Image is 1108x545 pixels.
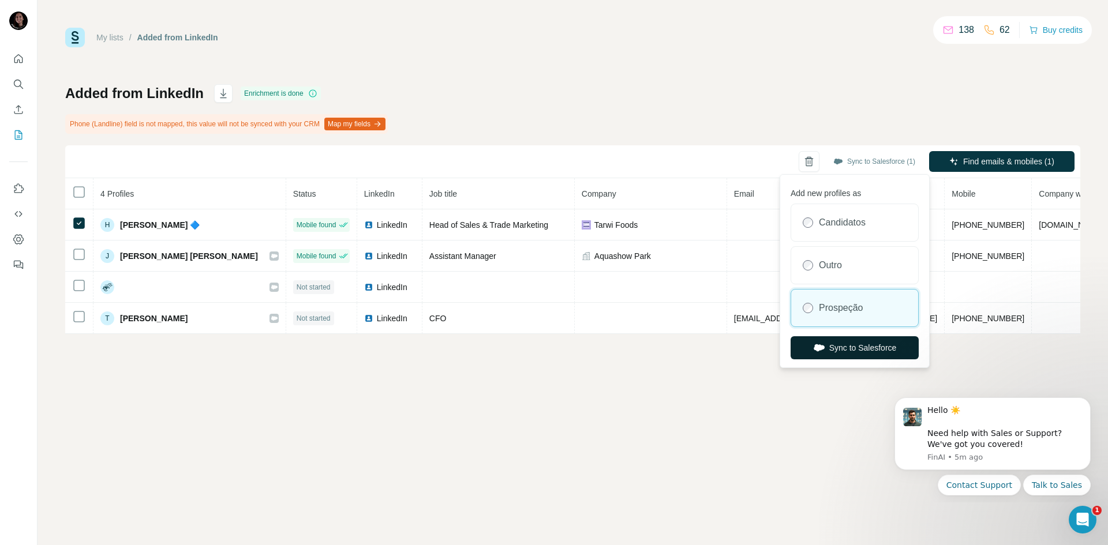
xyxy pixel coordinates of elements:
[120,313,188,324] span: [PERSON_NAME]
[65,28,85,47] img: Surfe Logo
[377,281,407,293] span: LinkedIn
[100,311,114,325] div: T
[819,258,842,272] label: Outro
[297,251,336,261] span: Mobile found
[952,189,975,198] span: Mobile
[819,216,866,230] label: Candidatos
[297,220,336,230] span: Mobile found
[429,251,496,261] span: Assistant Manager
[377,219,407,231] span: LinkedIn
[297,313,331,324] span: Not started
[137,32,218,43] div: Added from LinkedIn
[582,220,591,230] img: company-logo
[1000,23,1010,37] p: 62
[791,336,919,359] button: Sync to Salesforce
[324,118,385,130] button: Map my fields
[100,189,134,198] span: 4 Profiles
[877,387,1108,502] iframe: Intercom notifications message
[959,23,974,37] p: 138
[65,84,204,103] h1: Added from LinkedIn
[9,204,28,224] button: Use Surfe API
[100,218,114,232] div: H
[129,32,132,43] li: /
[952,314,1024,323] span: [PHONE_NUMBER]
[9,178,28,199] button: Use Surfe on LinkedIn
[1069,506,1096,533] iframe: Intercom live chat
[364,314,373,323] img: LinkedIn logo
[963,156,1054,167] span: Find emails & mobiles (1)
[429,220,548,230] span: Head of Sales & Trade Marketing
[9,99,28,120] button: Enrich CSV
[364,251,373,261] img: LinkedIn logo
[429,314,447,323] span: CFO
[364,189,395,198] span: LinkedIn
[120,219,200,231] span: [PERSON_NAME] 🔷
[9,74,28,95] button: Search
[734,189,754,198] span: Email
[9,254,28,275] button: Feedback
[952,220,1024,230] span: [PHONE_NUMBER]
[594,250,651,262] span: Aquashow Park
[9,229,28,250] button: Dashboard
[582,189,616,198] span: Company
[65,114,388,134] div: Phone (Landline) field is not mapped, this value will not be synced with your CRM
[594,219,638,231] span: Tarwi Foods
[377,313,407,324] span: LinkedIn
[100,249,114,263] div: J
[952,251,1024,261] span: [PHONE_NUMBER]
[819,301,863,315] label: Prospeção
[297,282,331,292] span: Not started
[1039,220,1103,230] span: [DOMAIN_NAME]
[293,189,316,198] span: Status
[734,314,937,323] span: [EMAIL_ADDRESS][PERSON_NAME][DOMAIN_NAME]
[241,87,321,100] div: Enrichment is done
[1029,22,1083,38] button: Buy credits
[9,12,28,30] img: Avatar
[364,220,373,230] img: LinkedIn logo
[120,250,258,262] span: [PERSON_NAME] [PERSON_NAME]
[1039,189,1103,198] span: Company website
[825,153,923,170] button: Sync to Salesforce (1)
[429,189,457,198] span: Job title
[364,283,373,292] img: LinkedIn logo
[96,33,123,42] a: My lists
[9,125,28,145] button: My lists
[791,183,919,199] p: Add new profiles as
[1092,506,1102,515] span: 1
[377,250,407,262] span: LinkedIn
[929,151,1075,172] button: Find emails & mobiles (1)
[9,48,28,69] button: Quick start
